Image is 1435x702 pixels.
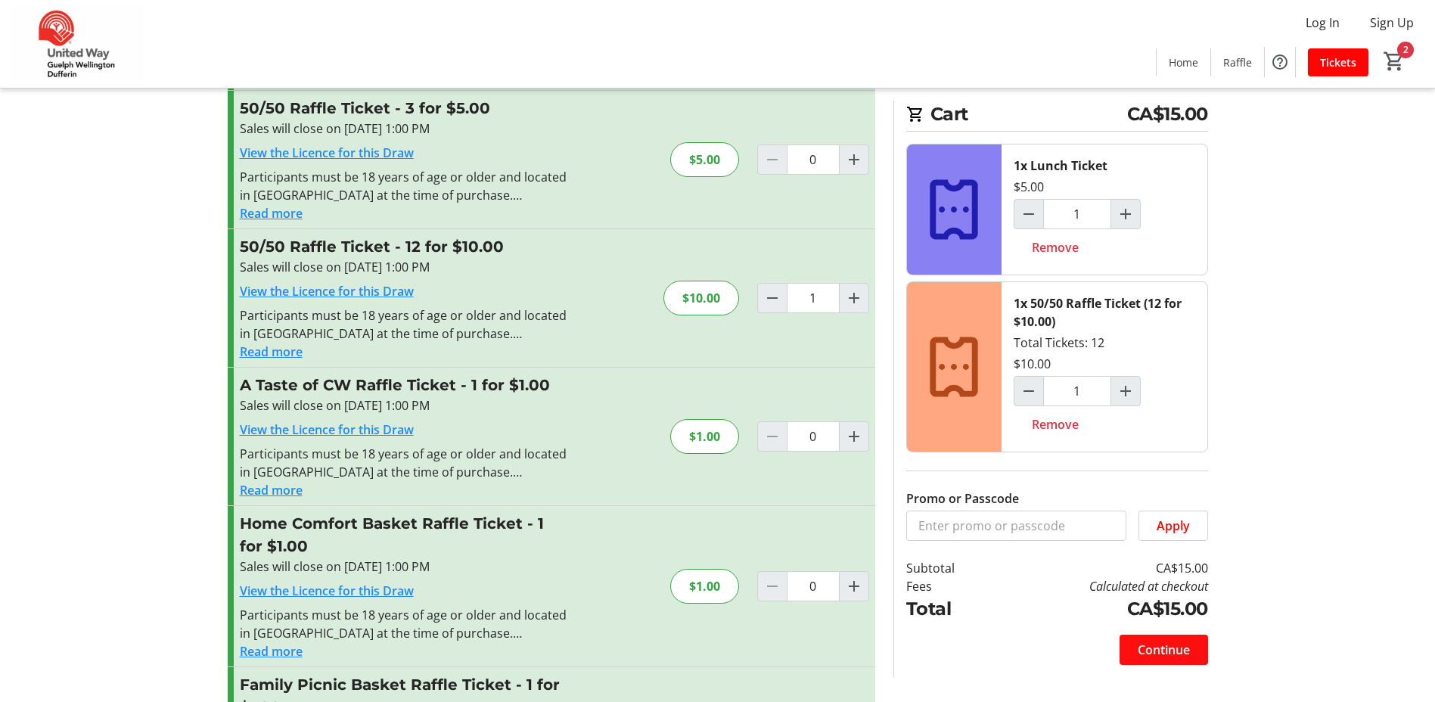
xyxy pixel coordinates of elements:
[1138,511,1208,541] button: Apply
[1014,178,1044,196] div: $5.00
[240,144,414,161] a: View the Licence for this Draw
[1370,14,1414,32] span: Sign Up
[240,558,570,576] div: Sales will close on [DATE] 1:00 PM
[993,559,1207,577] td: CA$15.00
[1157,517,1190,535] span: Apply
[670,419,739,454] div: $1.00
[1358,11,1426,35] button: Sign Up
[993,595,1207,623] td: CA$15.00
[240,120,570,138] div: Sales will close on [DATE] 1:00 PM
[787,421,840,452] input: A Taste of CW Raffle Ticket Quantity
[663,281,739,315] div: $10.00
[240,235,570,258] h3: 50/50 Raffle Ticket - 12 for $10.00
[906,595,994,623] td: Total
[1127,101,1208,128] span: CA$15.00
[1002,282,1207,452] div: Total Tickets: 12
[993,577,1207,595] td: Calculated at checkout
[1306,14,1340,32] span: Log In
[1308,48,1368,76] a: Tickets
[758,284,787,312] button: Decrement by one
[240,396,570,415] div: Sales will close on [DATE] 1:00 PM
[240,642,303,660] button: Read more
[1320,54,1356,70] span: Tickets
[240,168,570,204] div: Participants must be 18 years of age or older and located in [GEOGRAPHIC_DATA] at the time of pur...
[906,489,1019,508] label: Promo or Passcode
[1032,238,1079,256] span: Remove
[906,577,994,595] td: Fees
[240,582,414,599] a: View the Licence for this Draw
[1014,377,1043,405] button: Decrement by one
[906,511,1126,541] input: Enter promo or passcode
[1120,635,1208,665] button: Continue
[1169,54,1198,70] span: Home
[1138,641,1190,659] span: Continue
[240,481,303,499] button: Read more
[240,512,570,558] h3: Home Comfort Basket Raffle Ticket - 1 for $1.00
[240,97,570,120] h3: 50/50 Raffle Ticket - 3 for $5.00
[787,144,840,175] input: 50/50 Raffle Ticket Quantity
[840,145,868,174] button: Increment by one
[670,569,739,604] div: $1.00
[240,606,570,642] div: Participants must be 18 years of age or older and located in [GEOGRAPHIC_DATA] at the time of pur...
[240,204,303,222] button: Read more
[1111,200,1140,228] button: Increment by one
[1111,377,1140,405] button: Increment by one
[240,306,570,343] div: Participants must be 18 years of age or older and located in [GEOGRAPHIC_DATA] at the time of pur...
[840,422,868,451] button: Increment by one
[1223,54,1252,70] span: Raffle
[1381,48,1408,75] button: Cart
[787,571,840,601] input: Home Comfort Basket Raffle Ticket Quantity
[840,572,868,601] button: Increment by one
[1211,48,1264,76] a: Raffle
[840,284,868,312] button: Increment by one
[1014,200,1043,228] button: Decrement by one
[670,142,739,177] div: $5.00
[1043,199,1111,229] input: Lunch Ticket Quantity
[9,6,144,82] img: United Way Guelph Wellington Dufferin's Logo
[240,343,303,361] button: Read more
[787,283,840,313] input: 50/50 Raffle Ticket Quantity
[1014,232,1097,262] button: Remove
[240,374,570,396] h3: A Taste of CW Raffle Ticket - 1 for $1.00
[1014,157,1107,175] div: 1x Lunch Ticket
[1043,376,1111,406] input: 50/50 Raffle Ticket (12 for $10.00) Quantity
[1014,409,1097,440] button: Remove
[1014,294,1195,331] div: 1x 50/50 Raffle Ticket (12 for $10.00)
[240,283,414,300] a: View the Licence for this Draw
[1294,11,1352,35] button: Log In
[906,101,1208,132] h2: Cart
[240,445,570,481] div: Participants must be 18 years of age or older and located in [GEOGRAPHIC_DATA] at the time of pur...
[1032,415,1079,433] span: Remove
[906,559,994,577] td: Subtotal
[240,258,570,276] div: Sales will close on [DATE] 1:00 PM
[1265,47,1295,77] button: Help
[240,421,414,438] a: View the Licence for this Draw
[1157,48,1210,76] a: Home
[1014,355,1051,373] div: $10.00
